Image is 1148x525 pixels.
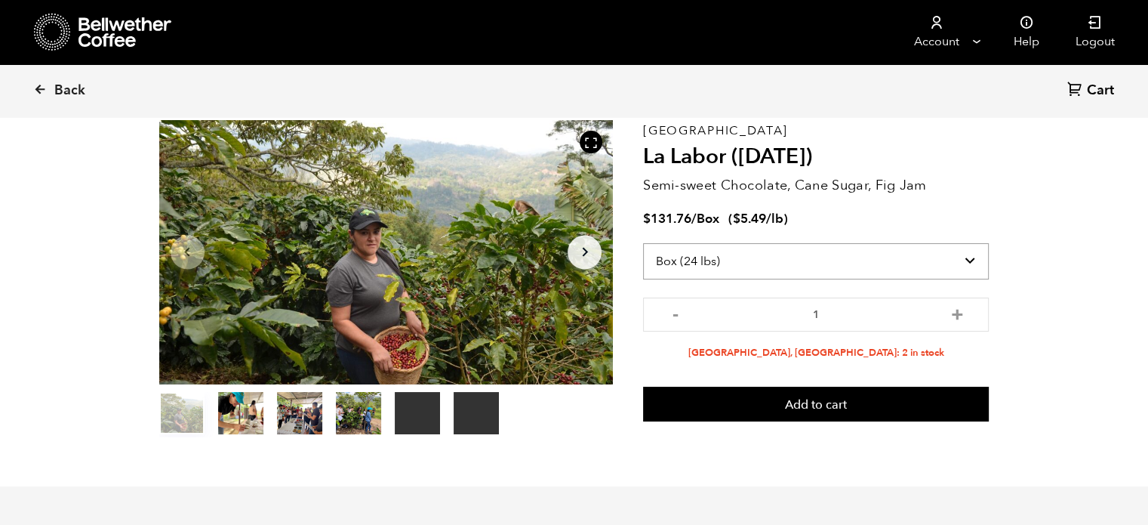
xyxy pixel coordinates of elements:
[54,82,85,100] span: Back
[643,175,989,196] p: Semi-sweet Chocolate, Cane Sugar, Fig Jam
[733,210,766,227] bdi: 5.49
[643,346,989,360] li: [GEOGRAPHIC_DATA], [GEOGRAPHIC_DATA]: 2 in stock
[733,210,740,227] span: $
[1067,81,1118,101] a: Cart
[643,210,651,227] span: $
[643,144,989,170] h2: La Labor ([DATE])
[691,210,697,227] span: /
[395,392,440,434] video: Your browser does not support the video tag.
[666,305,685,320] button: -
[454,392,499,434] video: Your browser does not support the video tag.
[766,210,783,227] span: /lb
[643,210,691,227] bdi: 131.76
[697,210,719,227] span: Box
[1087,82,1114,100] span: Cart
[643,387,989,422] button: Add to cart
[728,210,788,227] span: ( )
[947,305,966,320] button: +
